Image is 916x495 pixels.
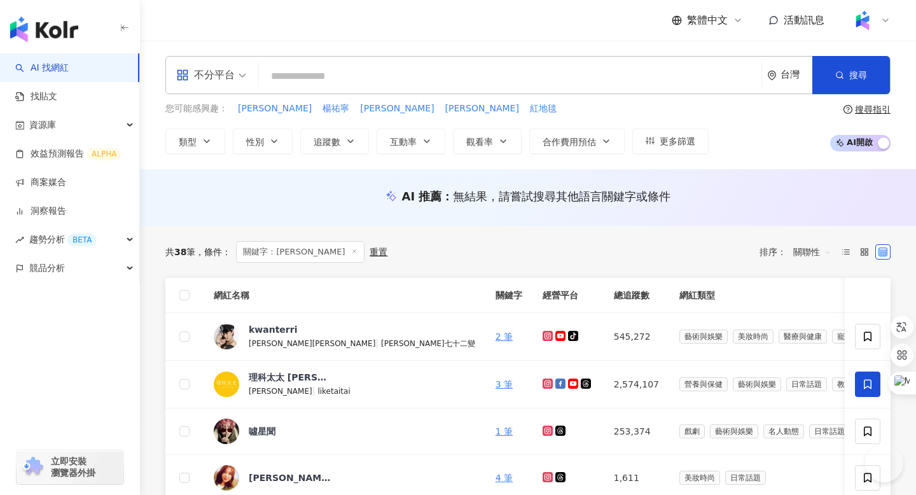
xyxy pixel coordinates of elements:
span: 性別 [246,137,264,147]
span: 美妝時尚 [679,471,720,485]
a: 3 筆 [496,379,513,389]
div: 台灣 [781,69,812,80]
div: BETA [67,234,97,246]
th: 經營平台 [532,278,604,313]
span: 條件 ： [195,247,231,257]
span: appstore [176,69,189,81]
iframe: Help Scout Beacon - Open [865,444,903,482]
span: 互動率 [390,137,417,147]
span: 戲劇 [679,424,705,438]
span: 日常話題 [786,377,827,391]
div: [PERSON_NAME] [249,471,331,484]
span: 寵物 [832,330,857,344]
span: 立即安裝 瀏覽器外掛 [51,456,95,478]
div: 噓星聞 [249,425,275,438]
span: 競品分析 [29,254,65,282]
span: question-circle [843,105,852,114]
span: rise [15,235,24,244]
a: 4 筆 [496,473,513,483]
button: 紅地毯 [529,102,557,116]
span: 藝術與娛樂 [679,330,728,344]
div: kwanterri [249,323,297,336]
span: 無結果，請嘗試搜尋其他語言關鍵字或條件 [453,190,670,203]
a: 洞察報告 [15,205,66,218]
div: AI 推薦 ： [402,188,671,204]
button: [PERSON_NAME] [445,102,520,116]
span: 日常話題 [809,424,850,438]
span: 美妝時尚 [733,330,774,344]
span: environment [767,71,777,80]
a: 找貼文 [15,90,57,103]
span: 搜尋 [849,70,867,80]
td: 253,374 [604,408,669,455]
td: 545,272 [604,313,669,361]
a: 1 筆 [496,426,513,436]
span: 合作費用預估 [543,137,596,147]
button: 搜尋 [812,56,890,94]
span: 類型 [179,137,197,147]
div: 共 筆 [165,247,195,257]
span: [PERSON_NAME] [249,387,312,396]
img: KOL Avatar [214,372,239,397]
img: KOL Avatar [214,465,239,491]
th: 網紅名稱 [204,278,485,313]
a: 商案媒合 [15,176,66,189]
a: KOL Avatar[PERSON_NAME] [214,465,475,491]
span: | [375,338,381,348]
span: [PERSON_NAME] [360,102,434,115]
span: 醫療與健康 [779,330,827,344]
a: chrome extension立即安裝 瀏覽器外掛 [17,450,123,484]
span: 觀看率 [466,137,493,147]
span: [PERSON_NAME] [238,102,312,115]
span: 趨勢分析 [29,225,97,254]
span: [PERSON_NAME] [445,102,519,115]
div: 排序： [760,242,838,262]
span: [PERSON_NAME]七十二變 [381,339,475,348]
td: 2,574,107 [604,361,669,408]
button: [PERSON_NAME] [237,102,312,116]
div: 重置 [370,247,387,257]
span: 繁體中文 [687,13,728,27]
span: 38 [174,247,186,257]
th: 總追蹤數 [604,278,669,313]
span: 活動訊息 [784,14,824,26]
button: 追蹤數 [300,129,369,154]
button: 性別 [233,129,293,154]
a: KOL Avatar理科太太 [PERSON_NAME][PERSON_NAME]|liketaitai [214,371,475,398]
span: 紅地毯 [530,102,557,115]
span: 追蹤數 [314,137,340,147]
img: KOL Avatar [214,324,239,349]
span: 更多篩選 [660,136,695,146]
button: [PERSON_NAME] [359,102,434,116]
button: 觀看率 [453,129,522,154]
span: 營養與保健 [679,377,728,391]
button: 類型 [165,129,225,154]
button: 互動率 [377,129,445,154]
img: KOL Avatar [214,419,239,444]
span: 教育與學習 [832,377,880,391]
div: 不分平台 [176,65,235,85]
div: 理科太太 [PERSON_NAME] [249,371,331,384]
a: searchAI 找網紅 [15,62,69,74]
img: chrome extension [20,457,45,477]
span: 楊祐寧 [323,102,349,115]
th: 關鍵字 [485,278,532,313]
a: 效益預測報告ALPHA [15,148,121,160]
span: | [312,386,318,396]
span: 資源庫 [29,111,56,139]
span: 關鍵字：[PERSON_NAME] [236,241,364,263]
span: 藝術與娛樂 [733,377,781,391]
button: 更多篩選 [632,129,709,154]
span: 日常話題 [725,471,766,485]
button: 楊祐寧 [322,102,350,116]
a: 2 筆 [496,331,513,342]
a: KOL Avatarkwanterri[PERSON_NAME][PERSON_NAME]|[PERSON_NAME]七十二變 [214,323,475,350]
span: 您可能感興趣： [165,102,228,115]
img: Kolr%20app%20icon%20%281%29.png [850,8,875,32]
span: liketaitai [317,387,350,396]
div: 搜尋指引 [855,104,891,115]
img: logo [10,17,78,42]
button: 合作費用預估 [529,129,625,154]
span: 藝術與娛樂 [710,424,758,438]
a: KOL Avatar噓星聞 [214,419,475,444]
